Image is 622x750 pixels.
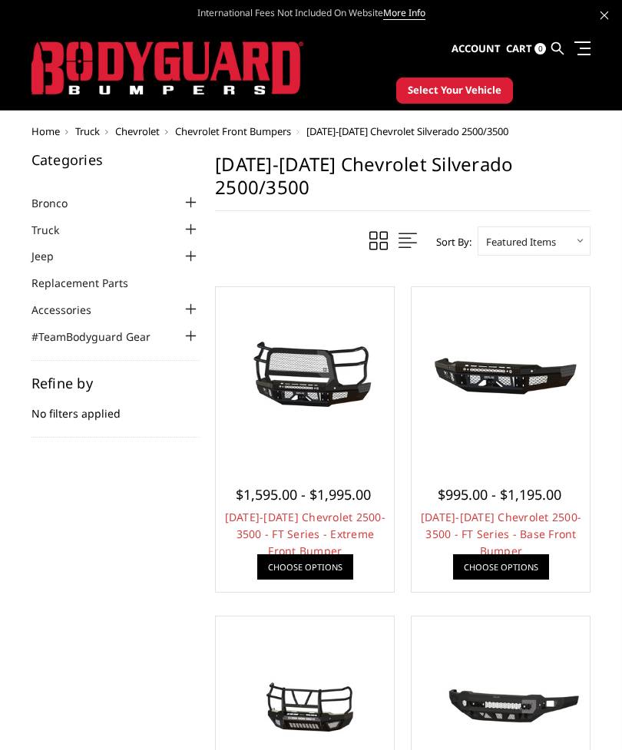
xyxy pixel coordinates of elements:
a: [DATE]-[DATE] Chevrolet 2500-3500 - FT Series - Base Front Bumper [421,510,581,558]
a: Home [31,124,60,138]
a: #TeamBodyguard Gear [31,329,170,345]
a: 2024-2025 Chevrolet 2500-3500 - FT Series - Extreme Front Bumper 2024-2025 Chevrolet 2500-3500 - ... [220,291,390,461]
a: 2024-2025 Chevrolet 2500-3500 - FT Series - Base Front Bumper 2024-2025 Chevrolet 2500-3500 - FT ... [415,291,586,461]
a: Chevrolet Front Bumpers [175,124,291,138]
label: Sort By: [428,230,471,253]
img: 2024-2025 Chevrolet 2500-3500 - FT Series - Base Front Bumper [415,336,586,416]
a: Truck [31,222,78,238]
span: Account [452,41,501,55]
a: Choose Options [453,554,549,580]
h5: Refine by [31,376,200,390]
span: Cart [506,41,532,55]
a: Jeep [31,248,73,264]
span: 0 [534,43,546,55]
a: Account [452,28,501,70]
h5: Categories [31,153,200,167]
span: $995.00 - $1,195.00 [438,485,561,504]
a: Accessories [31,302,111,318]
img: 2024-2025 Chevrolet 2500-3500 - FT Series - Extreme Front Bumper [220,336,390,416]
a: Bronco [31,195,87,211]
a: Truck [75,124,100,138]
h1: [DATE]-[DATE] Chevrolet Silverado 2500/3500 [215,153,591,211]
div: No filters applied [31,376,200,438]
a: Chevrolet [115,124,160,138]
span: Select Your Vehicle [408,83,501,98]
a: Replacement Parts [31,275,147,291]
iframe: Chat Widget [545,676,622,750]
a: [DATE]-[DATE] Chevrolet 2500-3500 - FT Series - Extreme Front Bumper [225,510,385,558]
a: Cart 0 [506,28,546,70]
a: More Info [383,6,425,20]
span: [DATE]-[DATE] Chevrolet Silverado 2500/3500 [306,124,508,138]
img: BODYGUARD BUMPERS [31,41,303,95]
button: Select Your Vehicle [396,78,513,104]
a: Choose Options [257,554,353,580]
img: 2024-2025 Chevrolet 2500-3500 - Freedom Series - Base Front Bumper (non-winch) [415,666,586,745]
span: $1,595.00 - $1,995.00 [236,485,371,504]
img: 2024-2025 Chevrolet 2500-3500 - T2 Series - Extreme Front Bumper (receiver or winch) [220,666,390,745]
